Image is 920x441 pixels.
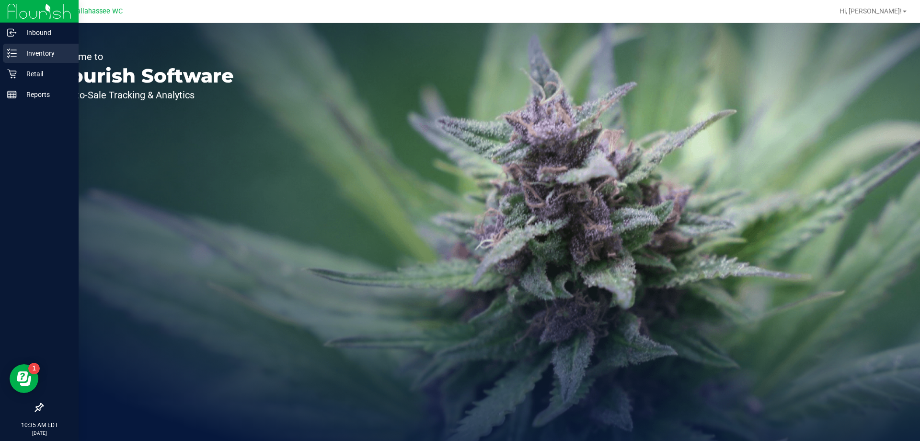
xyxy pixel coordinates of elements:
[7,28,17,37] inline-svg: Inbound
[839,7,902,15] span: Hi, [PERSON_NAME]!
[4,421,74,429] p: 10:35 AM EDT
[7,69,17,79] inline-svg: Retail
[28,363,40,374] iframe: Resource center unread badge
[52,66,234,85] p: Flourish Software
[17,27,74,38] p: Inbound
[52,90,234,100] p: Seed-to-Sale Tracking & Analytics
[10,364,38,393] iframe: Resource center
[17,89,74,100] p: Reports
[73,7,123,15] span: Tallahassee WC
[17,48,74,59] p: Inventory
[17,68,74,80] p: Retail
[52,52,234,61] p: Welcome to
[7,48,17,58] inline-svg: Inventory
[4,429,74,437] p: [DATE]
[7,90,17,99] inline-svg: Reports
